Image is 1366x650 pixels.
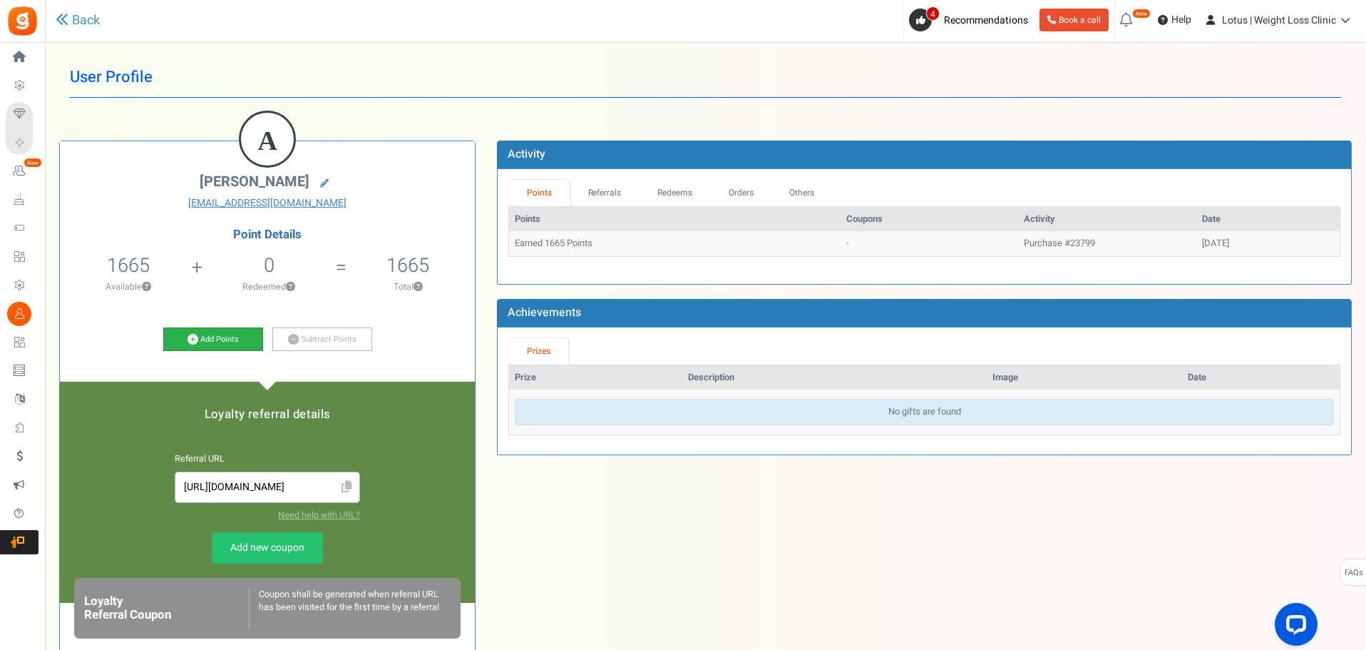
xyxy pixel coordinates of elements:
[1018,207,1196,232] th: Activity
[264,255,274,276] h5: 0
[67,280,190,293] p: Available
[84,595,249,621] h6: Loyalty Referral Coupon
[71,196,464,210] a: [EMAIL_ADDRESS][DOMAIN_NAME]
[909,9,1034,31] a: 4 Recommendations
[74,408,461,421] h5: Loyalty referral details
[509,207,841,232] th: Points
[204,280,334,293] p: Redeemed
[682,365,987,390] th: Description
[841,207,1018,232] th: Coupons
[6,5,38,37] img: Gratisfaction
[348,280,468,293] p: Total
[1182,365,1340,390] th: Date
[6,159,38,183] a: New
[926,6,940,21] span: 4
[142,283,151,292] button: ?
[987,365,1182,390] th: Image
[508,338,568,365] a: Prizes
[70,57,1341,98] h1: User Profile
[640,180,711,206] a: Redeems
[508,304,581,321] b: Achievements
[200,171,309,192] span: [PERSON_NAME]
[24,158,42,168] em: New
[1222,13,1336,28] span: Lotus | Weight Loss Clinic
[944,13,1028,28] span: Recommendations
[1132,9,1151,19] em: New
[515,399,1334,425] div: No gifts are found
[241,113,294,168] figcaption: A
[1152,9,1197,31] a: Help
[1168,13,1191,27] span: Help
[335,475,358,500] span: Click to Copy
[1344,559,1363,586] span: FAQs
[212,532,323,564] a: Add new coupon
[163,327,263,352] a: Add Points
[570,180,640,206] a: Referrals
[771,180,833,206] a: Others
[1196,207,1340,232] th: Date
[414,283,423,292] button: ?
[509,365,682,390] th: Prize
[286,283,295,292] button: ?
[60,228,475,241] h4: Point Details
[272,327,372,352] a: Subtract Points
[1018,231,1196,256] td: Purchase #23799
[509,231,841,256] td: Earned 1665 Points
[175,455,360,464] h6: Referral URL
[249,588,451,629] div: Coupon shall be generated when referral URL has been visited for the first time by a referral
[841,231,1018,256] td: -
[508,146,545,163] b: Activity
[107,251,150,280] span: 1665
[1202,237,1334,250] div: [DATE]
[508,180,570,206] a: Points
[386,255,429,276] h5: 1665
[1039,9,1109,31] a: Book a call
[278,509,360,522] a: Need help with URL?
[710,180,771,206] a: Orders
